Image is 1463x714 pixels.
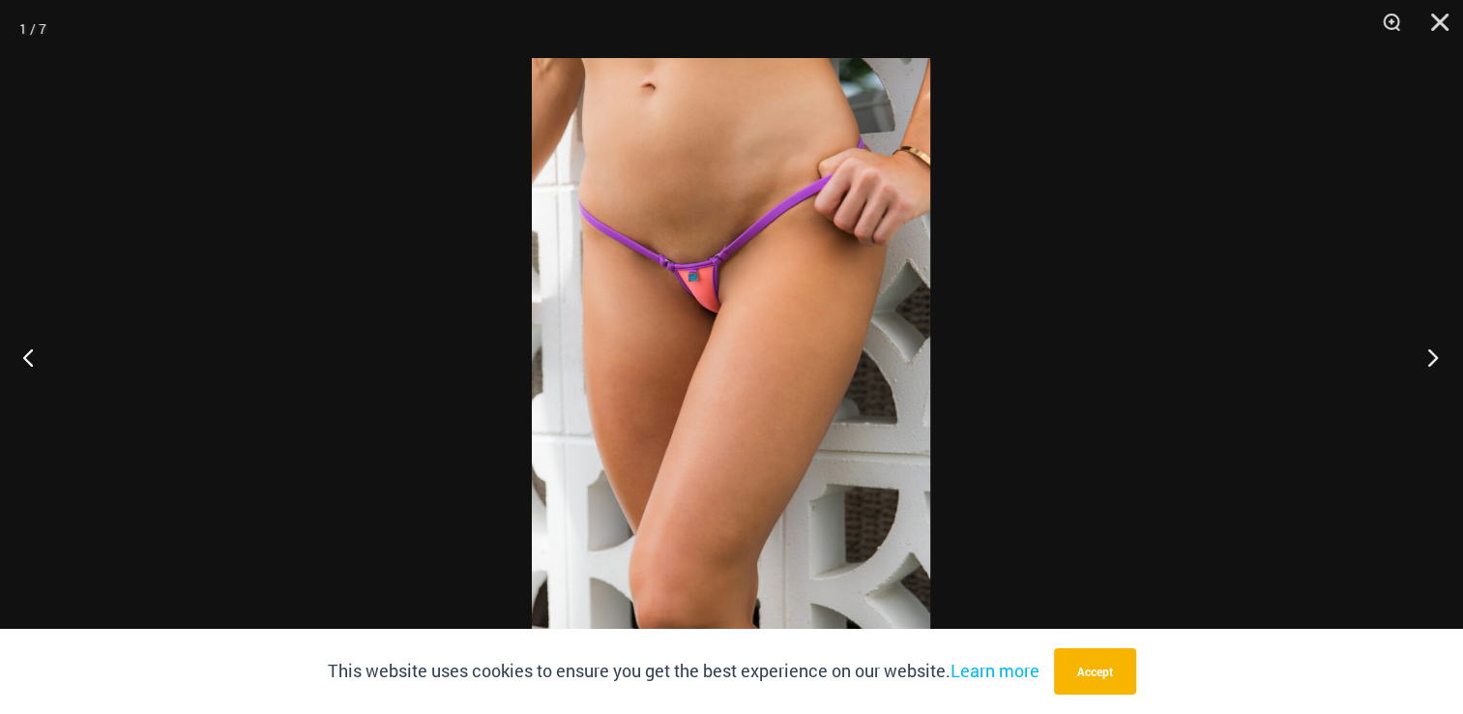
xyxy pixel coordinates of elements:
[1054,648,1136,695] button: Accept
[19,15,46,44] div: 1 / 7
[328,657,1039,686] p: This website uses cookies to ensure you get the best experience on our website.
[1390,309,1463,405] button: Next
[951,659,1039,682] a: Learn more
[532,58,930,656] img: Wild Card Neon Bliss 312 Top 457 Micro 04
